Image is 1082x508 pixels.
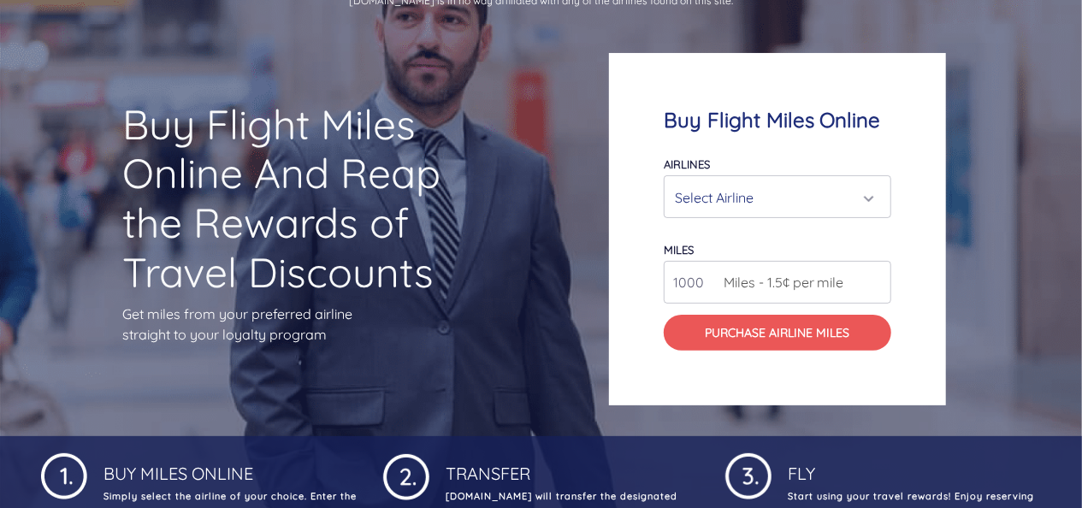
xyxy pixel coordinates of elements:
[122,304,473,345] p: Get miles from your preferred airline straight to your loyalty program
[443,450,700,484] h4: Transfer
[725,450,772,499] img: 1
[41,450,87,499] img: 1
[383,450,429,500] img: 1
[664,315,891,351] button: Purchase Airline Miles
[122,100,473,297] h1: Buy Flight Miles Online And Reap the Rewards of Travel Discounts
[664,243,694,257] label: miles
[715,272,844,292] span: Miles - 1.5¢ per mile
[675,181,870,214] div: Select Airline
[664,157,710,171] label: Airlines
[664,175,891,218] button: Select Airline
[664,108,891,133] h4: Buy Flight Miles Online
[785,450,1042,484] h4: Fly
[101,450,358,484] h4: Buy Miles Online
